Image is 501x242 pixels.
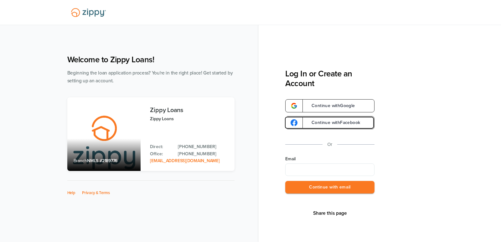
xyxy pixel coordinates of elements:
a: Privacy & Terms [82,190,110,195]
a: Office Phone: 512-975-2947 [178,151,228,157]
p: Zippy Loans [150,115,228,122]
a: Direct Phone: 512-975-2947 [178,143,228,150]
span: Continue with Google [305,104,355,108]
button: Continue with email [285,181,374,194]
span: Branch [74,158,87,163]
a: google-logoContinue withFacebook [285,116,374,129]
input: Email Address [285,163,374,176]
p: Or [328,141,333,148]
a: google-logoContinue withGoogle [285,99,374,112]
span: Continue with Facebook [305,121,360,125]
img: Lender Logo [67,5,110,20]
label: Email [285,156,374,162]
img: google-logo [291,102,297,109]
h3: Log In or Create an Account [285,69,374,88]
a: Email Address: zippyguide@zippymh.com [150,158,220,163]
img: google-logo [291,119,297,126]
span: Beginning the loan application process? You're in the right place! Get started by setting up an a... [67,70,233,84]
h1: Welcome to Zippy Loans! [67,55,235,64]
span: NMLS #2189776 [87,158,117,163]
p: Direct: [150,143,172,150]
p: Office: [150,151,172,157]
h3: Zippy Loans [150,107,228,114]
button: Share This Page [311,210,349,216]
a: Help [67,190,75,195]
